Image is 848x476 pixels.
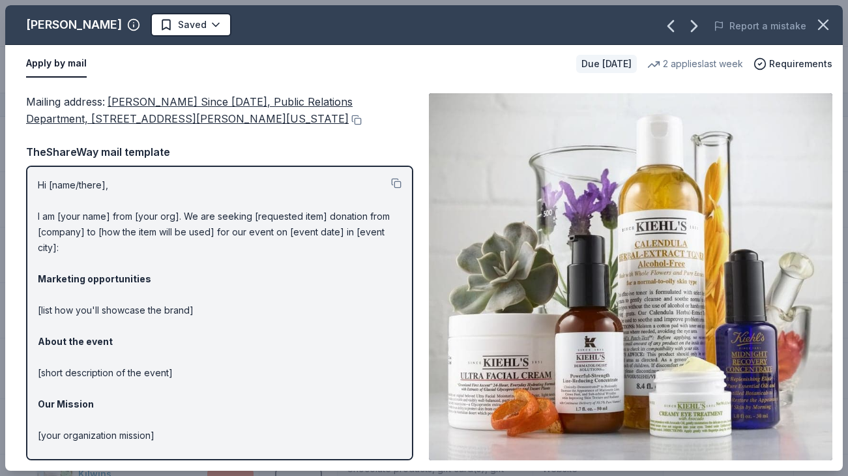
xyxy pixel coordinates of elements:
div: Mailing address : [26,93,413,128]
button: Report a mistake [714,18,806,34]
div: 2 applies last week [647,56,743,72]
div: Due [DATE] [576,55,637,73]
strong: Our Mission [38,398,94,409]
button: Saved [151,13,231,37]
strong: About the event [38,336,113,347]
div: [PERSON_NAME] [26,14,122,35]
button: Requirements [753,56,832,72]
strong: Marketing opportunities [38,273,151,284]
button: Apply by mail [26,50,87,78]
img: Image for Kiehl's [429,93,832,460]
span: Requirements [769,56,832,72]
div: TheShareWay mail template [26,143,413,160]
span: [PERSON_NAME] Since [DATE], Public Relations Department, [STREET_ADDRESS][PERSON_NAME][US_STATE] [26,95,353,125]
span: Saved [178,17,207,33]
